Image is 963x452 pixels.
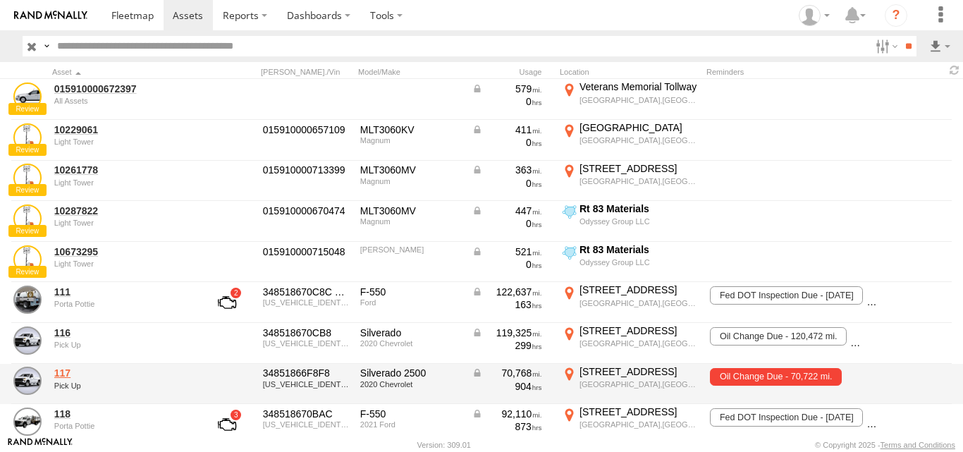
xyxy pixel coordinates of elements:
[263,123,350,136] div: 015910000657109
[13,123,42,152] a: View Asset Details
[360,326,462,339] div: Silverado
[579,338,699,348] div: [GEOGRAPHIC_DATA],[GEOGRAPHIC_DATA]
[54,164,191,176] a: 10261778
[54,97,191,105] div: undefined
[579,121,699,134] div: [GEOGRAPHIC_DATA]
[579,365,699,378] div: [STREET_ADDRESS]
[472,258,542,271] div: 0
[560,283,701,322] label: Click to View Current Location
[54,326,191,339] a: 116
[8,438,73,452] a: Visit our Website
[579,257,699,267] div: Odyssey Group LLC
[579,405,699,418] div: [STREET_ADDRESS]
[13,367,42,395] a: View Asset Details
[579,420,699,429] div: [GEOGRAPHIC_DATA],[GEOGRAPHIC_DATA]
[54,219,191,227] div: undefined
[560,162,701,200] label: Click to View Current Location
[579,216,699,226] div: Odyssey Group LLC
[54,381,191,390] div: undefined
[472,286,542,298] div: Data from Vehicle CANbus
[360,217,462,226] div: Magnum
[472,83,542,95] div: Data from Vehicle CANbus
[579,162,699,175] div: [STREET_ADDRESS]
[13,326,42,355] a: View Asset Details
[472,164,542,176] div: Data from Vehicle CANbus
[710,286,863,305] span: Fed DOT Inspection Due - 11/01/2025
[263,408,350,420] div: 348518670BAC
[579,176,699,186] div: [GEOGRAPHIC_DATA],[GEOGRAPHIC_DATA]
[472,380,542,393] div: 904
[472,136,542,149] div: 0
[263,420,350,429] div: 1FDUF5HN7NDA04927
[360,367,462,379] div: Silverado 2500
[14,11,87,20] img: rand-logo.svg
[41,36,52,56] label: Search Query
[54,341,191,349] div: undefined
[946,63,963,77] span: Refresh
[560,121,701,159] label: Click to View Current Location
[263,204,350,217] div: 015910000670474
[560,243,701,281] label: Click to View Current Location
[472,339,542,352] div: 299
[472,408,542,420] div: Data from Vehicle CANbus
[560,405,701,444] label: Click to View Current Location
[54,259,191,268] div: undefined
[579,243,699,256] div: Rt 83 Materials
[881,441,955,449] a: Terms and Conditions
[870,36,900,56] label: Search Filter Options
[358,67,464,77] div: Model/Make
[470,67,554,77] div: Usage
[263,298,350,307] div: 1FDUF5GY8KEE07252
[472,217,542,230] div: 0
[710,408,863,427] span: Fed DOT Inspection Due - 11/01/2025
[472,245,542,258] div: Data from Vehicle CANbus
[54,123,191,136] a: 10229061
[815,441,955,449] div: © Copyright 2025 -
[360,286,462,298] div: F-550
[360,339,462,348] div: 2020 Chevrolet
[13,204,42,233] a: View Asset Details
[472,420,542,433] div: 873
[13,408,42,436] a: View Asset Details
[472,123,542,136] div: Data from Vehicle CANbus
[579,202,699,215] div: Rt 83 Materials
[54,300,191,308] div: undefined
[472,204,542,217] div: Data from Vehicle CANbus
[794,5,835,26] div: Ed Pruneda
[54,245,191,258] a: 10673295
[560,67,701,77] div: Location
[263,367,350,379] div: 34851866F8F8
[560,80,701,118] label: Click to View Current Location
[360,408,462,420] div: F-550
[360,420,462,429] div: 2021 Ford
[54,422,191,430] div: undefined
[13,286,42,314] a: View Asset Details
[263,245,350,258] div: 015910000715048
[13,83,42,111] a: View Asset Details
[263,339,350,348] div: 1GC3YSE79LF218396
[560,365,701,403] label: Click to View Current Location
[560,324,701,362] label: Click to View Current Location
[54,367,191,379] a: 117
[928,36,952,56] label: Export results as...
[360,123,462,136] div: MLT3060KV
[579,298,699,308] div: [GEOGRAPHIC_DATA],[GEOGRAPHIC_DATA]
[579,95,699,105] div: [GEOGRAPHIC_DATA],[GEOGRAPHIC_DATA]
[263,326,350,339] div: 348518670CB8
[472,298,542,311] div: 163
[472,95,542,108] div: 0
[710,368,842,386] span: Oil Change Due - 70,722 mi.
[360,298,462,307] div: Ford
[360,164,462,176] div: MLT3060MV
[263,164,350,176] div: 015910000713399
[54,286,191,298] a: 111
[360,245,462,254] div: Wacker
[472,326,542,339] div: Data from Vehicle CANbus
[54,138,191,146] div: undefined
[579,80,699,93] div: Veterans Memorial Tollway
[579,379,699,389] div: [GEOGRAPHIC_DATA],[GEOGRAPHIC_DATA]
[360,204,462,217] div: MLT3060MV
[54,83,191,95] a: 015910000672397
[261,67,352,77] div: [PERSON_NAME]./Vin
[201,286,253,319] a: View Asset with Fault/s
